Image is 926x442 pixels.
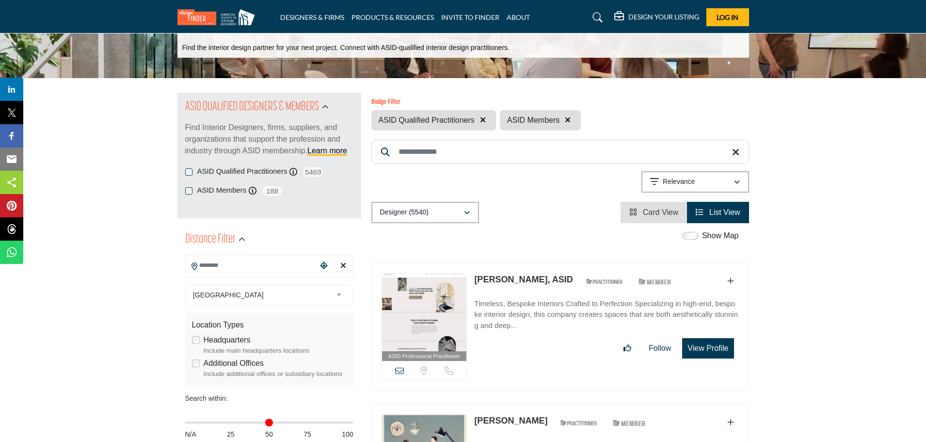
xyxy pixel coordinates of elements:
a: DESIGNERS & FIRMS [280,13,344,21]
div: Include main headquarters locations [204,346,347,356]
p: Designer (5540) [380,208,429,217]
a: INVITE TO FINDER [441,13,499,21]
p: Anna Marie Cutlip, ASID [474,273,573,286]
img: Anna Marie Cutlip, ASID [382,274,467,351]
button: Log In [706,8,749,26]
img: ASID Qualified Practitioners Badge Icon [557,417,600,429]
button: Follow [642,339,677,358]
span: ASID Members [507,115,559,126]
label: Additional Offices [204,358,264,369]
span: 5469 [302,166,324,178]
h5: DESIGN YOUR LISTING [628,13,699,21]
button: Designer (5540) [371,202,479,223]
div: Clear search location [336,256,351,277]
a: Learn more [307,147,347,155]
a: ABOUT [507,13,530,21]
li: Card View [621,202,687,223]
input: Search Location [186,256,317,275]
div: DESIGN YOUR LISTING [614,12,699,23]
input: Search Keyword [371,140,749,164]
p: Relevance [663,177,695,187]
span: 100 [342,429,353,440]
a: Timeless, Bespoke Interiors Crafted to Perfection Specializing in high-end, bespoke interior desi... [474,293,738,331]
input: ASID Members checkbox [185,187,192,195]
span: 75 [303,429,311,440]
h2: Distance Filter [185,231,236,248]
span: ASID Qualified Practitioners [379,115,475,126]
label: Show Map [702,230,739,242]
img: ASID Members Badge Icon [607,417,651,429]
a: [PERSON_NAME], ASID [474,275,573,284]
p: Paula Applebaum [474,414,547,427]
div: Choose your current location [317,256,331,277]
img: ASID Qualified Practitioners Badge Icon [582,276,626,288]
p: Find Interior Designers, firms, suppliers, and organizations that support the profession and indu... [185,122,353,157]
h6: Badge Filter [371,98,581,107]
span: List View [709,208,740,216]
p: Find the interior design partner for your next project. Connect with ASID-qualified interior desi... [182,43,510,53]
input: ASID Qualified Practitioners checkbox [185,168,192,176]
h2: ASID QUALIFIED DESIGNERS & MEMBERS [185,98,319,116]
a: Add To List [727,418,734,426]
span: 188 [261,185,283,197]
span: 50 [265,429,273,440]
label: ASID Qualified Practitioners [197,166,287,177]
span: 25 [227,429,235,440]
div: Include additional offices or subsidiary locations [204,369,347,379]
div: Location Types [192,319,347,331]
span: Log In [717,13,738,21]
a: View List [696,208,740,216]
img: ASID Members Badge Icon [633,276,677,288]
a: View Card [629,208,678,216]
label: Headquarters [204,334,251,346]
div: Search within: [185,393,353,404]
li: List View [687,202,749,223]
a: Add To List [727,277,734,285]
img: Site Logo [177,9,260,25]
span: ASID Professional Practitioner [388,352,460,360]
a: PRODUCTS & RESOURCES [351,13,434,21]
button: Like listing [617,339,638,358]
a: Search [583,10,609,25]
label: ASID Members [197,185,247,196]
a: ASID Professional Practitioner [382,274,467,361]
span: N/A [185,429,196,440]
button: View Profile [682,338,734,359]
p: Timeless, Bespoke Interiors Crafted to Perfection Specializing in high-end, bespoke interior desi... [474,298,738,331]
span: [GEOGRAPHIC_DATA] [193,289,333,301]
span: Card View [643,208,679,216]
a: [PERSON_NAME] [474,416,547,426]
button: Relevance [641,171,749,193]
